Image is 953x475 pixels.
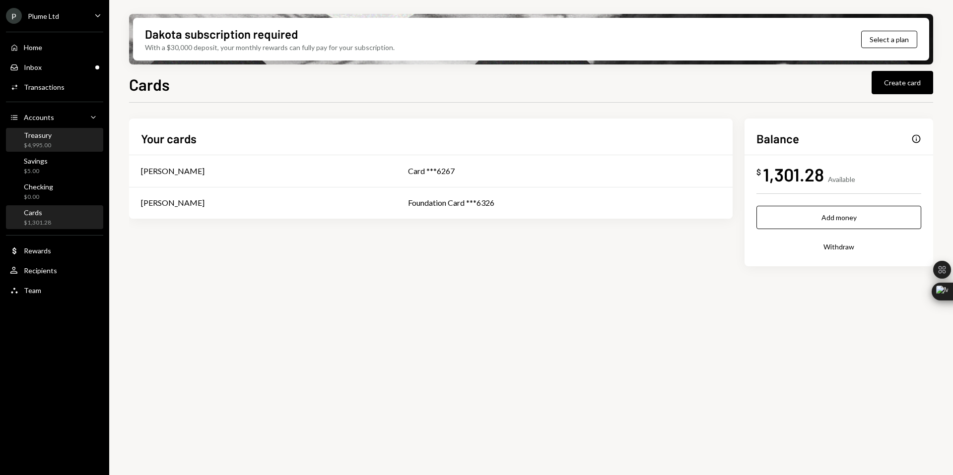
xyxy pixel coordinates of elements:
div: With a $30,000 deposit, your monthly rewards can fully pay for your subscription. [145,42,395,53]
div: $ [756,167,761,177]
div: Accounts [24,113,54,121]
div: $1,301.28 [24,219,51,227]
div: [PERSON_NAME] [141,165,204,177]
div: Home [24,43,42,52]
div: Recipients [24,266,57,275]
a: Transactions [6,78,103,96]
a: Rewards [6,241,103,259]
div: Rewards [24,246,51,255]
div: Dakota subscription required [145,26,298,42]
div: Treasury [24,131,52,139]
div: [PERSON_NAME] [141,197,204,209]
button: Withdraw [756,235,921,258]
a: Cards$1,301.28 [6,205,103,229]
a: Accounts [6,108,103,126]
div: $4,995.00 [24,141,52,150]
div: P [6,8,22,24]
div: Inbox [24,63,42,71]
h2: Balance [756,130,799,147]
a: Inbox [6,58,103,76]
a: Recipients [6,261,103,279]
div: Available [828,175,855,183]
a: Savings$5.00 [6,154,103,178]
div: Checking [24,182,53,191]
button: Create card [872,71,933,94]
div: Foundation Card ***6326 [408,197,721,209]
div: Savings [24,157,48,165]
a: Team [6,281,103,299]
div: Team [24,286,41,295]
button: Add money [756,206,921,229]
div: Plume Ltd [28,12,59,20]
h1: Cards [129,74,170,94]
a: Home [6,38,103,56]
div: Cards [24,208,51,217]
div: $0.00 [24,193,53,201]
a: Checking$0.00 [6,179,103,203]
div: 1,301.28 [763,163,824,185]
a: Treasury$4,995.00 [6,128,103,152]
h2: Your cards [141,130,197,147]
div: Transactions [24,83,65,91]
div: $5.00 [24,167,48,176]
button: Select a plan [861,31,917,48]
